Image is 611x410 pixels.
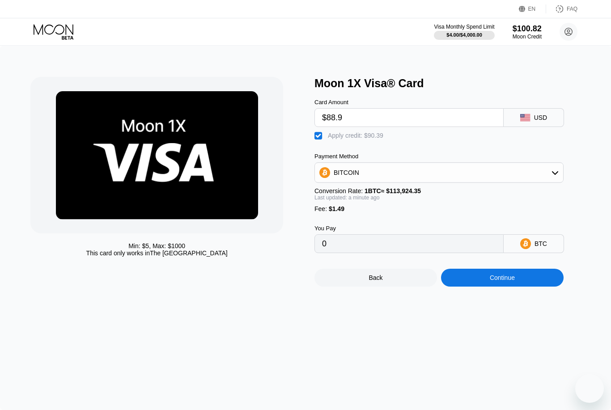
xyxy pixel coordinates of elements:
[315,164,563,182] div: BITCOIN
[314,205,564,212] div: Fee :
[86,249,228,257] div: This card only works in The [GEOGRAPHIC_DATA]
[128,242,185,249] div: Min: $ 5 , Max: $ 1000
[534,114,547,121] div: USD
[314,269,437,287] div: Back
[546,4,577,13] div: FAQ
[314,77,590,90] div: Moon 1X Visa® Card
[434,24,494,30] div: Visa Monthly Spend Limit
[513,24,542,40] div: $100.82Moon Credit
[513,24,542,34] div: $100.82
[575,374,604,403] iframe: Button to launch messaging window
[314,225,504,232] div: You Pay
[519,4,546,13] div: EN
[446,32,482,38] div: $4.00 / $4,000.00
[314,99,504,106] div: Card Amount
[434,24,494,40] div: Visa Monthly Spend Limit$4.00/$4,000.00
[322,109,496,127] input: $0.00
[441,269,564,287] div: Continue
[329,205,344,212] span: $1.49
[328,132,383,139] div: Apply credit: $90.39
[314,153,564,160] div: Payment Method
[314,194,564,201] div: Last updated: a minute ago
[365,187,421,194] span: 1 BTC ≈ $113,924.35
[535,240,547,247] div: BTC
[369,274,382,281] div: Back
[334,169,359,176] div: BITCOIN
[314,187,564,194] div: Conversion Rate:
[490,274,515,281] div: Continue
[314,131,323,140] div: 
[567,6,577,12] div: FAQ
[513,34,542,40] div: Moon Credit
[528,6,536,12] div: EN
